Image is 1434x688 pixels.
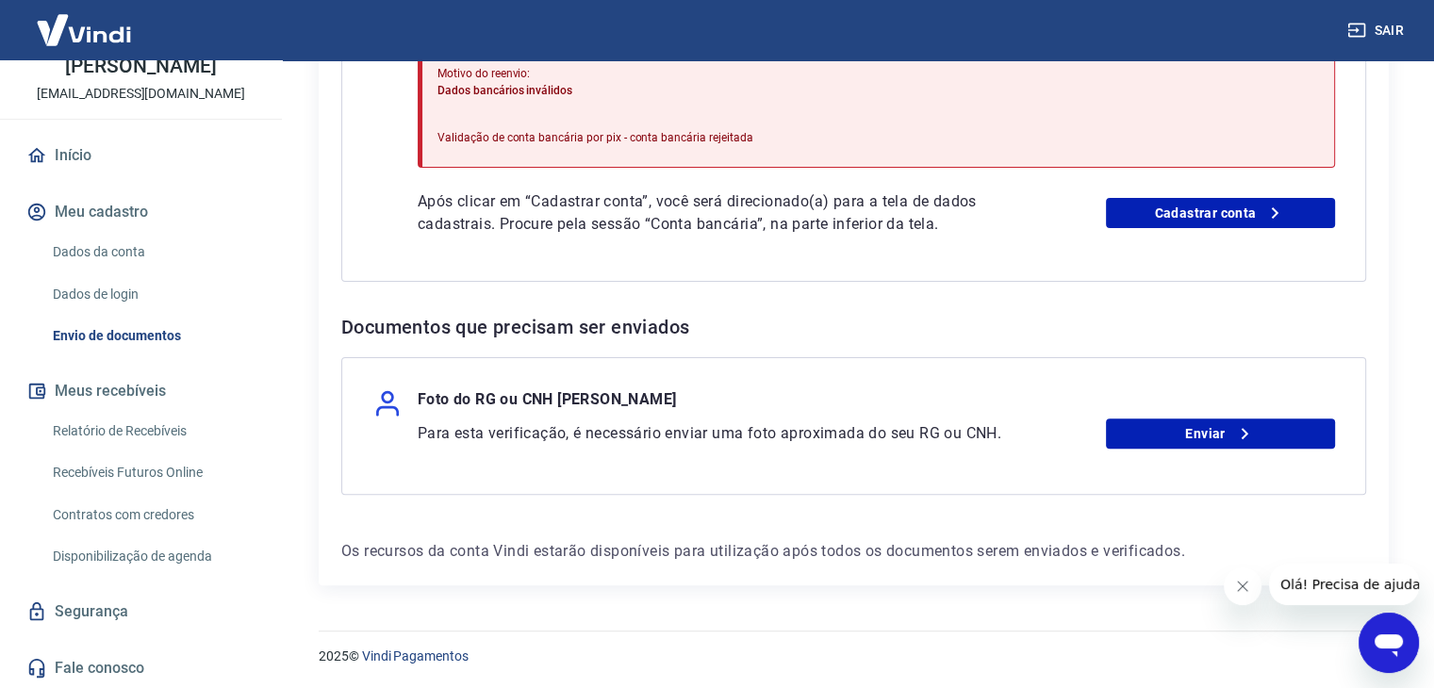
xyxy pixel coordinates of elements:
span: Olá! Precisa de ajuda? [11,13,158,28]
p: [PERSON_NAME] [65,57,216,76]
span: Dados bancários inválidos [437,84,572,97]
p: Foto do RG ou CNH [PERSON_NAME] [418,388,676,418]
p: Para esta verificação, é necessário enviar uma foto aproximada do seu RG ou CNH. [418,422,1014,445]
a: Contratos com credores [45,496,259,534]
iframe: Mensagem da empresa [1269,564,1419,605]
p: 2025 © [319,647,1389,666]
p: Os recursos da conta Vindi estarão disponíveis para utilização após todos os documentos serem env... [341,540,1366,563]
a: Início [23,135,259,176]
a: Vindi Pagamentos [362,648,469,663]
button: Meus recebíveis [23,370,259,412]
button: Sair [1343,13,1411,48]
img: Vindi [23,1,145,58]
h6: Documentos que precisam ser enviados [341,312,1366,342]
a: Cadastrar conta [1106,198,1335,228]
a: Envio de documentos [45,317,259,355]
a: Dados de login [45,275,259,314]
p: [EMAIL_ADDRESS][DOMAIN_NAME] [37,84,245,104]
a: Recebíveis Futuros Online [45,453,259,492]
a: Segurança [23,591,259,632]
a: Dados da conta [45,233,259,271]
p: Motivo do reenvio: [437,65,753,82]
p: Após clicar em “Cadastrar conta”, você será direcionado(a) para a tela de dados cadastrais. Procu... [418,190,1014,236]
a: Disponibilização de agenda [45,537,259,576]
img: user.af206f65c40a7206969b71a29f56cfb7.svg [372,388,403,418]
a: Relatório de Recebíveis [45,412,259,450]
button: Meu cadastro [23,191,259,233]
a: Enviar [1106,418,1335,449]
iframe: Botão para abrir a janela de mensagens [1359,613,1419,673]
p: Validação de conta bancária por pix - conta bancária rejeitada [437,129,753,146]
iframe: Fechar mensagem [1224,567,1261,605]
